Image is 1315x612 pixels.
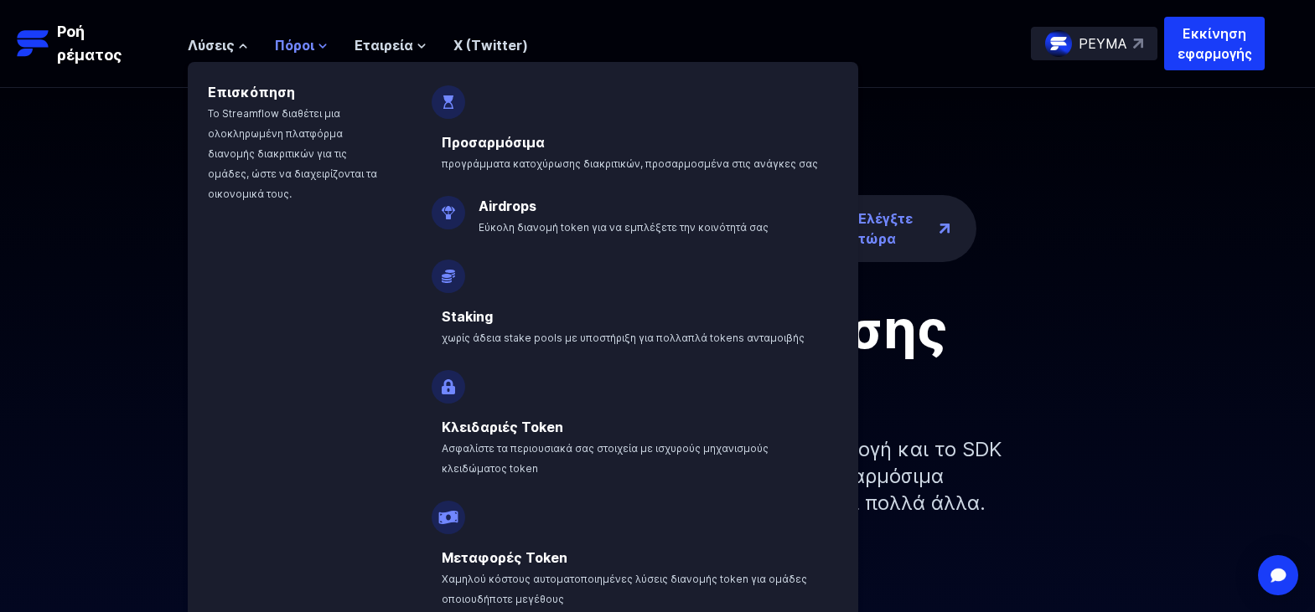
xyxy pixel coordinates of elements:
[940,224,950,234] img: top-right-arrow.png
[1133,39,1143,49] img: top-right-arrow.svg
[355,37,413,54] font: Εταιρεία
[442,573,807,605] font: Χαμηλού κόστους αυτοματοποιημένες λύσεις διανομής token για ομάδες οποιουδήποτε μεγέθους
[208,107,377,200] font: Το Streamflow διαθέτει μια ολοκληρωμένη πλατφόρμα διανομής διακριτικών για τις ομάδες, ώστε να δι...
[442,419,563,435] a: Κλειδαριές Token
[355,35,427,55] button: Εταιρεία
[1164,17,1265,70] button: Εκκίνηση εφαρμογής
[453,37,528,54] a: Χ (Τwitter)
[442,134,545,151] a: Προσαρμόσιμα
[442,308,493,325] a: Staking
[188,35,248,55] button: Λύσεις
[442,549,567,566] a: Μεταφορές Token
[442,332,805,344] font: χωρίς άδεια stake pools με υποστήριξη για πολλαπλά tokens ανταμοιβής
[188,37,235,54] font: Λύσεις
[1178,25,1252,62] font: Εκκίνηση εφαρμογής
[17,20,171,67] a: Ροή ρέματος
[479,221,769,234] font: Εύκολη διανομή token για να εμπλέξετε την κοινότητά σας
[275,37,314,54] font: Πόροι
[479,198,536,214] a: Airdrops
[432,72,465,119] img: Κατοχύρωση
[432,183,465,229] img: Αεροπορικές ρίψεις
[17,27,50,60] img: Λογότυπο ροής ροής
[275,35,328,55] button: Πόροι
[432,487,465,534] img: Μισθολόγιο
[208,84,295,100] a: Επισκόπηση
[858,208,932,249] a: Ελέγξτε τώρα
[1031,27,1157,60] a: ΡΕΥΜΑ
[858,210,913,247] font: Ελέγξτε τώρα
[432,246,465,293] img: Ποντάρισμα
[57,23,122,64] font: Ροή ρέματος
[432,357,465,404] img: Κλειδαριές Token
[442,442,769,475] font: Ασφαλίστε τα περιουσιακά σας στοιχεία με ισχυρούς μηχανισμούς κλειδώματος token
[1079,35,1126,52] font: ΡΕΥΜΑ
[442,157,818,170] font: προγράμματα κατοχύρωσης διακριτικών, προσαρμοσμένα στις ανάγκες σας
[1045,30,1072,57] img: streamflow-logo-circle.png
[1258,555,1298,595] div: Άνοιγμα Intercom Messenger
